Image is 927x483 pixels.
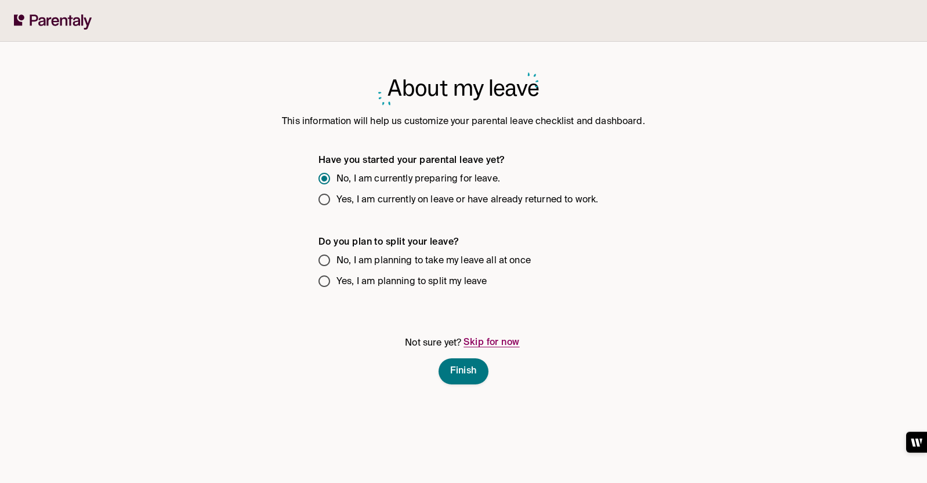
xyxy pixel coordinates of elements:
[388,74,539,102] h1: About my leave
[461,328,522,358] button: Skip for now
[450,365,477,377] span: Finish
[336,274,487,290] span: Yes, I am planning to split my leave
[405,328,522,358] p: Not sure yet?
[336,172,500,187] span: No, I am currently preparing for leave.
[318,237,609,249] h5: Do you plan to split your leave?
[439,358,488,384] button: Finish
[282,117,645,127] h6: This information will help us customize your parental leave checklist and dashboard.
[336,253,531,269] span: No, I am planning to take my leave all at once
[318,155,609,167] h5: Have you started your parental leave yet?
[336,193,598,208] span: Yes, I am currently on leave or have already returned to work.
